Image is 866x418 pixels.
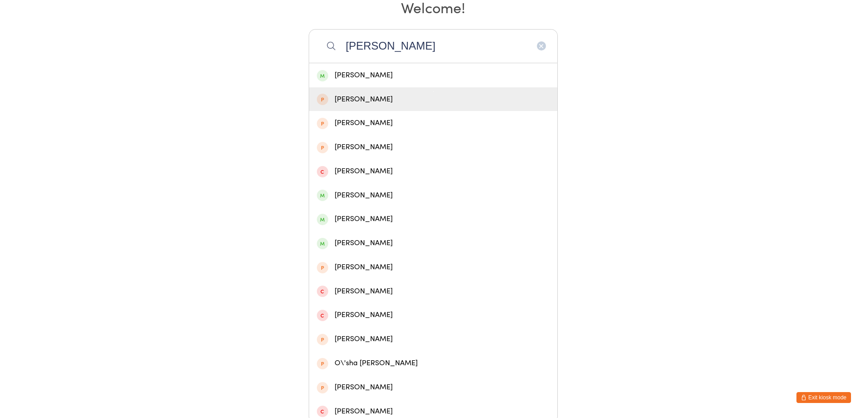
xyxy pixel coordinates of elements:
div: [PERSON_NAME] [317,117,550,129]
div: [PERSON_NAME] [317,69,550,81]
div: [PERSON_NAME] [317,333,550,345]
div: [PERSON_NAME] [317,261,550,273]
input: Search [309,29,558,63]
div: [PERSON_NAME] [317,141,550,153]
div: O\'sha [PERSON_NAME] [317,357,550,369]
button: Exit kiosk mode [796,392,851,403]
div: [PERSON_NAME] [317,165,550,177]
div: [PERSON_NAME] [317,189,550,201]
div: [PERSON_NAME] [317,237,550,249]
div: [PERSON_NAME] [317,93,550,106]
div: [PERSON_NAME] [317,213,550,225]
div: [PERSON_NAME] [317,309,550,321]
div: [PERSON_NAME] [317,381,550,393]
div: [PERSON_NAME] [317,285,550,297]
div: [PERSON_NAME] [317,405,550,418]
